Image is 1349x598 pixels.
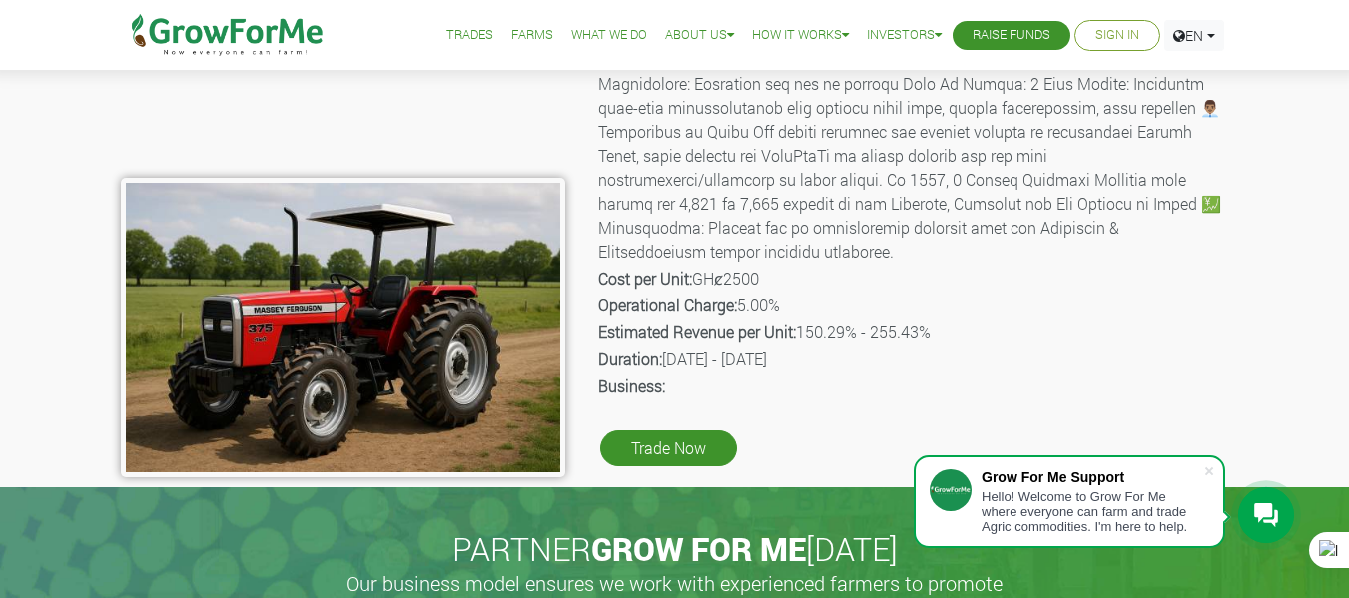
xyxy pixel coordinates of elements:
a: How it Works [752,25,849,46]
b: Estimated Revenue per Unit: [598,321,796,342]
p: GHȼ2500 [598,267,1226,291]
a: Trades [446,25,493,46]
div: Hello! Welcome to Grow For Me where everyone can farm and trade Agric commodities. I'm here to help. [982,489,1203,534]
b: Cost per Unit: [598,268,692,289]
a: EN [1164,20,1224,51]
b: Duration: [598,348,662,369]
a: Raise Funds [973,25,1050,46]
a: About Us [665,25,734,46]
p: 150.29% - 255.43% [598,320,1226,344]
a: Trade Now [600,430,737,466]
p: 5.00% [598,294,1226,317]
a: Sign In [1095,25,1139,46]
img: growforme image [121,178,565,477]
a: Investors [867,25,942,46]
span: GROW FOR ME [591,527,806,570]
a: What We Do [571,25,647,46]
div: Grow For Me Support [982,469,1203,485]
h2: PARTNER [DATE] [129,530,1221,568]
a: Farms [511,25,553,46]
b: Operational Charge: [598,295,737,315]
b: Business: [598,375,665,396]
p: [DATE] - [DATE] [598,347,1226,371]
